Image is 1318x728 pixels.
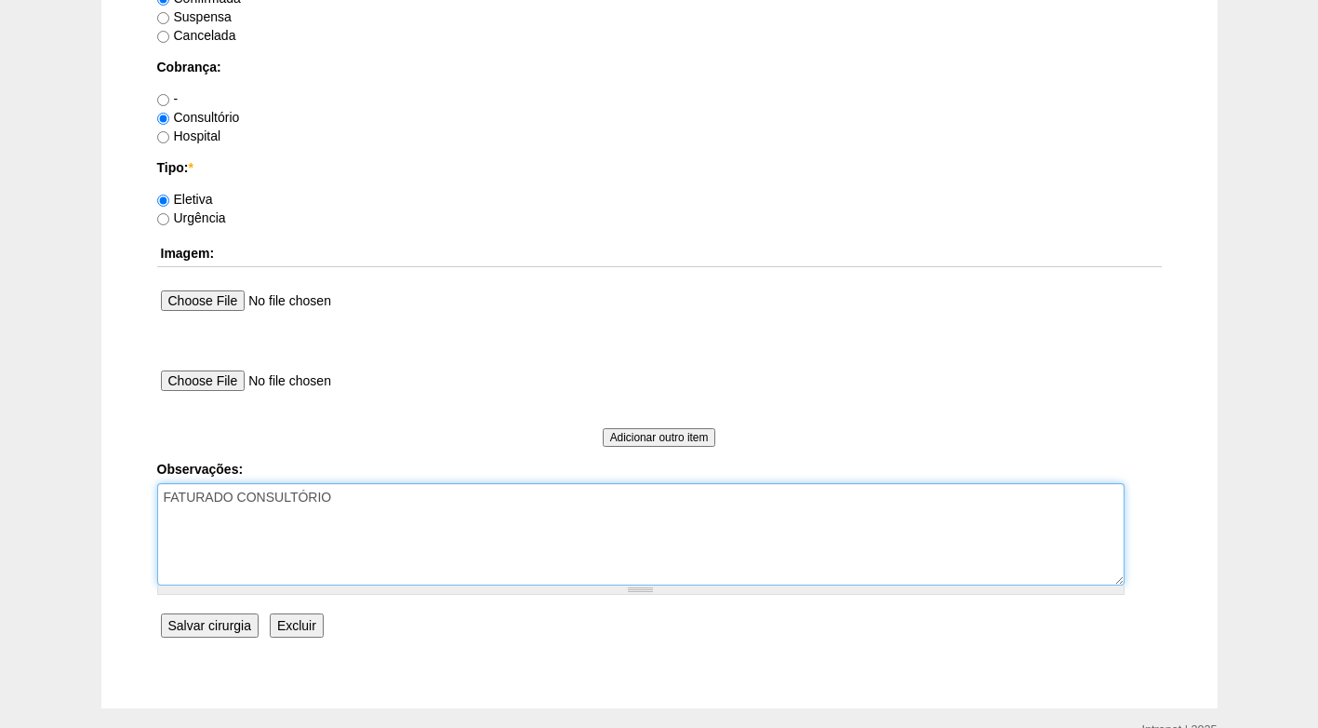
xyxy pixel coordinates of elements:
input: Eletiva [157,195,169,207]
input: Consultório [157,113,169,125]
input: Hospital [157,131,169,143]
input: Adicionar outro item [603,428,716,447]
label: Cancelada [157,28,236,43]
input: - [157,94,169,106]
input: Excluir [270,613,324,638]
label: Suspensa [157,9,232,24]
span: Este campo é obrigatório. [188,160,193,175]
input: Cancelada [157,31,169,43]
label: - [157,91,179,106]
input: Urgência [157,213,169,225]
label: Observações: [157,460,1162,479]
label: Cobrança: [157,58,1162,76]
input: Salvar cirurgia [161,613,259,638]
label: Consultório [157,110,240,125]
label: Hospital [157,128,221,143]
th: Imagem: [157,240,1162,267]
label: Urgência [157,210,226,225]
label: Tipo: [157,158,1162,177]
label: Eletiva [157,192,213,207]
input: Suspensa [157,12,169,24]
